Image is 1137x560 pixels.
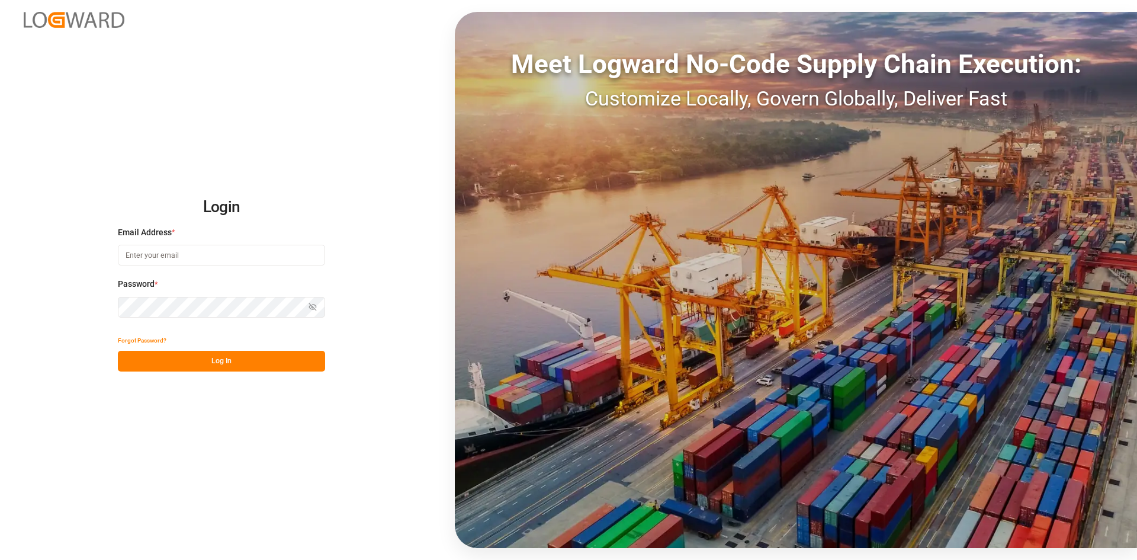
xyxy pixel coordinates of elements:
[118,188,325,226] h2: Login
[24,12,124,28] img: Logward_new_orange.png
[118,351,325,372] button: Log In
[455,44,1137,84] div: Meet Logward No-Code Supply Chain Execution:
[118,245,325,265] input: Enter your email
[118,330,166,351] button: Forgot Password?
[118,226,172,239] span: Email Address
[455,84,1137,114] div: Customize Locally, Govern Globally, Deliver Fast
[118,278,155,290] span: Password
